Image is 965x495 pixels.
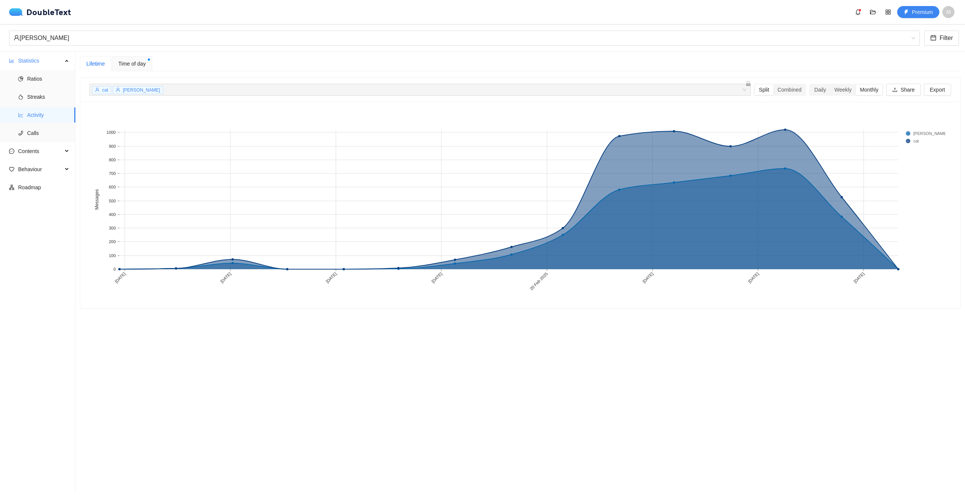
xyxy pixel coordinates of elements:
[94,189,100,210] text: Messages
[123,87,160,93] span: [PERSON_NAME]
[901,86,914,94] span: Share
[109,144,116,149] text: 900
[27,107,69,123] span: Activity
[755,84,773,95] div: Split
[18,94,23,100] span: fire
[774,84,806,95] div: Combined
[924,31,959,46] button: calendarFilter
[930,86,945,94] span: Export
[882,9,894,15] span: appstore
[924,84,951,96] button: Export
[747,271,760,284] text: [DATE]
[912,8,933,16] span: Premium
[86,60,105,68] div: Lifetime
[18,76,23,81] span: pie-chart
[9,167,14,172] span: heart
[746,81,751,86] span: lock
[109,212,116,217] text: 400
[18,130,23,136] span: phone
[897,6,939,18] button: thunderboltPremium
[14,31,915,45] span: Matthew Wierzbowski
[109,253,116,258] text: 100
[18,112,23,118] span: line-chart
[9,58,14,63] span: bar-chart
[109,226,116,230] text: 300
[830,84,856,95] div: Weekly
[18,162,63,177] span: Behaviour
[18,53,63,68] span: Statistics
[904,9,909,15] span: thunderbolt
[18,180,69,195] span: Roadmap
[325,271,337,284] text: [DATE]
[867,6,879,18] button: folder-open
[107,130,116,135] text: 1000
[9,8,71,16] a: logoDoubleText
[109,185,116,189] text: 600
[867,9,879,15] span: folder-open
[109,158,116,162] text: 800
[118,60,146,68] span: Time of day
[946,6,951,18] span: M
[9,8,71,16] div: DoubleText
[939,33,953,43] span: Filter
[109,171,116,176] text: 700
[810,84,830,95] div: Daily
[102,87,108,93] span: cat
[95,87,100,92] span: user
[852,9,864,15] span: bell
[856,84,882,95] div: Monthly
[18,144,63,159] span: Contents
[430,271,443,284] text: [DATE]
[109,199,116,203] text: 500
[219,271,232,284] text: [DATE]
[114,271,126,284] text: [DATE]
[14,35,20,41] span: user
[9,8,26,16] img: logo
[882,6,894,18] button: appstore
[852,6,864,18] button: bell
[9,185,14,190] span: apartment
[109,239,116,244] text: 200
[642,271,654,284] text: [DATE]
[27,126,69,141] span: Calls
[116,87,120,92] span: user
[853,271,865,284] text: [DATE]
[14,31,908,45] div: [PERSON_NAME]
[27,71,69,86] span: Ratios
[27,89,69,104] span: Streaks
[930,35,936,42] span: calendar
[9,149,14,154] span: message
[113,267,116,271] text: 0
[886,84,921,96] button: uploadShare
[529,271,548,291] text: 20 Feb 2025
[892,87,898,93] span: upload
